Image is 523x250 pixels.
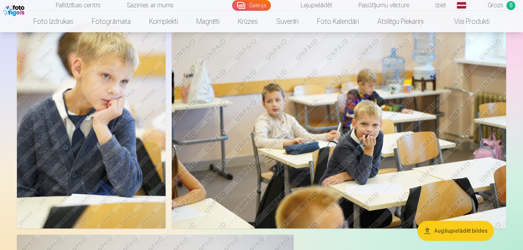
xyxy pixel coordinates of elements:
img: /fa1 [3,3,27,16]
a: Visi produkti [433,11,499,32]
a: Suvenīri [267,11,308,32]
a: Krūzes [229,11,267,32]
a: Foto izdrukas [24,11,83,32]
a: Atslēgu piekariņi [368,11,433,32]
a: Foto kalendāri [308,11,368,32]
span: 0 [506,1,515,10]
button: Augšupielādēt bildes [417,221,494,241]
a: Fotogrāmata [83,11,140,32]
a: Komplekti [140,11,187,32]
span: Grozs [488,1,503,10]
a: Magnēti [187,11,229,32]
